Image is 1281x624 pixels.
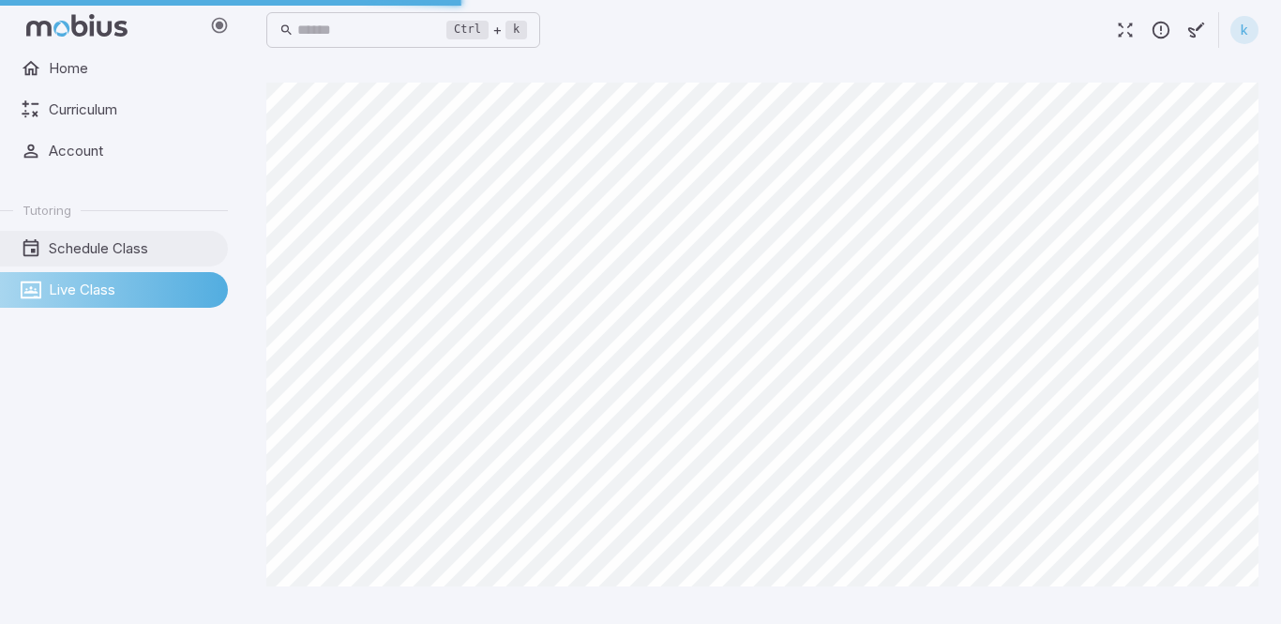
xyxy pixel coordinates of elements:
span: Live Class [49,280,215,300]
span: Curriculum [49,99,215,120]
span: Schedule Class [49,238,215,259]
button: Report an Issue [1143,12,1179,48]
kbd: Ctrl [446,21,489,39]
kbd: k [505,21,527,39]
button: Start Drawing on Questions [1179,12,1214,48]
span: Tutoring [23,202,71,219]
span: Home [49,58,215,79]
button: Fullscreen Game [1108,12,1143,48]
span: Account [49,141,215,161]
div: + [446,19,527,41]
div: k [1230,16,1258,44]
